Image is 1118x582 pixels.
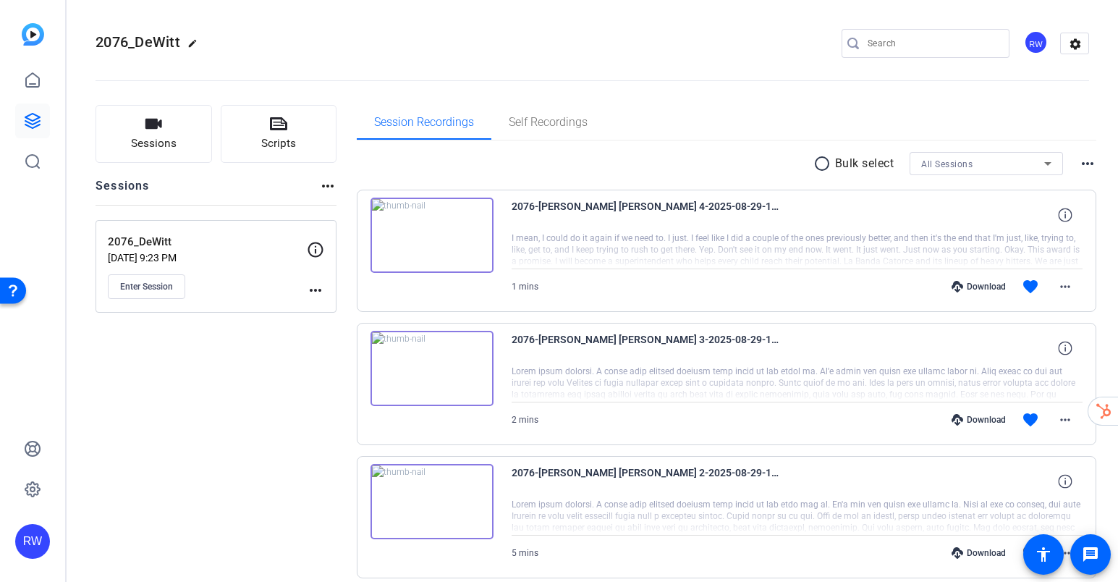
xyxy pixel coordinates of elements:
[512,548,538,558] span: 5 mins
[509,117,588,128] span: Self Recordings
[512,198,779,232] span: 2076-[PERSON_NAME] [PERSON_NAME] 4-2025-08-29-10-16-40-867-0
[221,105,337,163] button: Scripts
[131,135,177,152] span: Sessions
[1024,30,1048,54] div: RW
[120,281,173,292] span: Enter Session
[512,331,779,366] span: 2076-[PERSON_NAME] [PERSON_NAME] 3-2025-08-29-10-13-16-862-0
[813,155,835,172] mat-icon: radio_button_unchecked
[370,331,494,406] img: thumb-nail
[96,177,150,205] h2: Sessions
[108,274,185,299] button: Enter Session
[187,38,205,56] mat-icon: edit
[835,155,894,172] p: Bulk select
[1079,155,1096,172] mat-icon: more_horiz
[512,464,779,499] span: 2076-[PERSON_NAME] [PERSON_NAME] 2-2025-08-29-10-07-27-978-0
[1022,411,1039,429] mat-icon: favorite
[1056,411,1074,429] mat-icon: more_horiz
[1061,33,1090,55] mat-icon: settings
[261,135,296,152] span: Scripts
[22,23,44,46] img: blue-gradient.svg
[1035,546,1052,563] mat-icon: accessibility
[1022,544,1039,562] mat-icon: favorite_border
[307,282,324,299] mat-icon: more_horiz
[1056,544,1074,562] mat-icon: more_horiz
[96,105,212,163] button: Sessions
[96,33,180,51] span: 2076_DeWitt
[1056,278,1074,295] mat-icon: more_horiz
[921,159,973,169] span: All Sessions
[512,282,538,292] span: 1 mins
[108,252,307,263] p: [DATE] 9:23 PM
[374,117,474,128] span: Session Recordings
[1022,278,1039,295] mat-icon: favorite
[944,547,1013,559] div: Download
[944,414,1013,426] div: Download
[944,281,1013,292] div: Download
[15,524,50,559] div: RW
[868,35,998,52] input: Search
[1024,30,1049,56] ngx-avatar: Robert Weiss
[370,198,494,273] img: thumb-nail
[512,415,538,425] span: 2 mins
[370,464,494,539] img: thumb-nail
[319,177,336,195] mat-icon: more_horiz
[1082,546,1099,563] mat-icon: message
[108,234,307,250] p: 2076_DeWitt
